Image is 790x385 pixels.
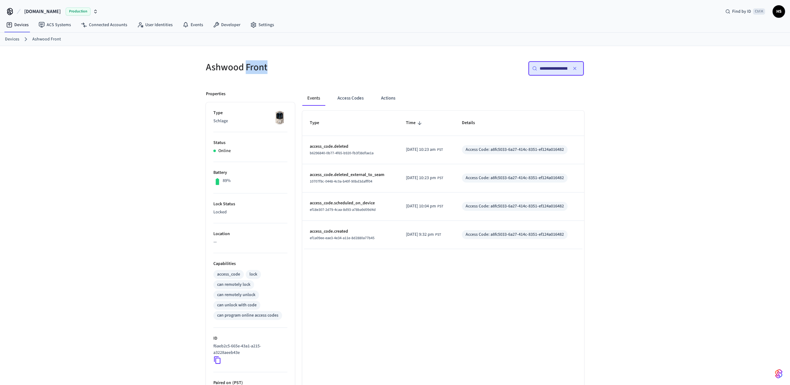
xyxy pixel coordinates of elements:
p: Location [213,231,287,237]
p: Lock Status [213,201,287,207]
div: can unlock with code [217,302,257,308]
p: — [213,239,287,245]
p: 89% [223,178,231,184]
span: ef1a09ee-eae3-4e34-a11e-8d2880a77b45 [310,235,374,241]
span: Type [310,118,327,128]
span: ef18e307-2d79-4caa-8d93-a78ba9d09d4d [310,207,376,212]
div: Access Code: a8fc5033-6a27-414c-8351-ef124a016482 [466,231,564,238]
p: Capabilities [213,261,287,267]
span: HS [773,6,784,17]
span: PST [437,175,443,181]
p: Properties [206,91,225,97]
span: Details [462,118,483,128]
span: [DATE] 10:04 pm [406,203,436,210]
span: Time [406,118,424,128]
table: sticky table [302,111,584,249]
h5: Ashwood Front [206,61,391,74]
p: Status [213,140,287,146]
a: User Identities [132,19,178,30]
p: access_code.created [310,228,391,235]
p: ID [213,335,287,342]
span: Production [66,7,91,16]
div: Access Code: a8fc5033-6a27-414c-8351-ef124a016482 [466,203,564,210]
a: Events [178,19,208,30]
p: Battery [213,169,287,176]
div: Asia/Manila [406,203,443,210]
div: Asia/Manila [406,146,443,153]
span: PST [437,204,443,209]
div: can remotely unlock [217,292,255,298]
div: Asia/Manila [406,175,443,181]
img: Schlage Sense Smart Deadbolt with Camelot Trim, Front [272,110,287,125]
button: Events [302,91,325,106]
p: access_code.deleted [310,143,391,150]
span: b6296840-0b77-4f65-b920-fb3f38dfae1a [310,151,374,156]
span: [DATE] 10:23 pm [406,175,436,181]
a: Devices [5,36,19,43]
div: ant example [302,91,584,106]
span: [DATE] 10:23 am [406,146,436,153]
p: Online [218,148,231,154]
a: Connected Accounts [76,19,132,30]
div: access_code [217,271,240,278]
a: Developer [208,19,245,30]
span: [DATE] 9:32 pm [406,231,434,238]
button: HS [773,5,785,18]
button: Access Codes [332,91,369,106]
div: Access Code: a8fc5033-6a27-414c-8351-ef124a016482 [466,175,564,181]
div: Access Code: a8fc5033-6a27-414c-8351-ef124a016482 [466,146,564,153]
p: Schlage [213,118,287,124]
p: access_code.scheduled_on_device [310,200,391,206]
span: PST [437,147,443,153]
p: Type [213,110,287,116]
p: Locked [213,209,287,216]
a: Settings [245,19,279,30]
img: SeamLogoGradient.69752ec5.svg [775,369,783,379]
button: Actions [376,91,400,106]
span: Ctrl K [753,8,765,15]
div: can program online access codes [217,312,278,319]
a: Ashwood Front [32,36,61,43]
div: Asia/Manila [406,231,441,238]
span: Find by ID [732,8,751,15]
div: Find by IDCtrl K [720,6,770,17]
span: 10707f9c-0448-4c0a-b40f-90bd3dafff04 [310,179,372,184]
p: f6aeb2c5-665e-43a1-a215-a3228aeeb43e [213,343,285,356]
div: lock [249,271,257,278]
div: can remotely lock [217,281,250,288]
span: PST [435,232,441,238]
p: access_code.deleted_external_to_seam [310,172,391,178]
span: [DOMAIN_NAME] [24,8,61,15]
a: ACS Systems [34,19,76,30]
a: Devices [1,19,34,30]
